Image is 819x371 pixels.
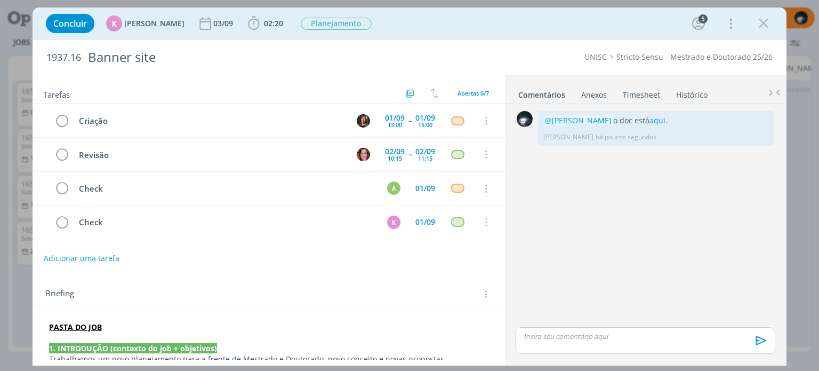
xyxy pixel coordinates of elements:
span: Planejamento [301,18,372,30]
div: 10:15 [388,155,402,161]
div: Anexos [581,90,607,100]
button: K [386,248,402,264]
div: 11:15 [418,155,432,161]
button: 02:20 [245,15,286,32]
div: 01/09 [385,114,405,122]
span: há poucos segundos [596,132,656,142]
div: 5 [698,14,708,23]
span: [PERSON_NAME] [124,20,184,27]
strong: 1. INTRODUÇÃO (contexto do job + objetivos) [49,343,217,353]
img: arrow-down-up.svg [431,89,438,98]
div: A [387,181,400,195]
span: 1937.16 [46,52,81,64]
a: UNISC [584,52,607,62]
div: Check [74,216,377,229]
div: K [387,216,400,229]
span: Tarefas [43,87,70,100]
div: 03/09 [213,20,235,27]
span: Briefing [45,287,74,301]
button: K [386,214,402,230]
a: Comentários [518,85,566,100]
div: Banner site [83,44,465,70]
div: 02/09 [415,148,435,155]
div: 15:00 [418,122,432,128]
img: L [357,114,370,128]
button: Planejamento [300,17,372,30]
span: -- [408,117,412,124]
button: K[PERSON_NAME] [106,15,184,31]
div: 13:00 [388,122,402,128]
img: B [357,148,370,161]
div: 01/09 [415,185,435,192]
a: Histórico [676,85,708,100]
div: 02/09 [385,148,405,155]
p: [PERSON_NAME] [543,132,593,142]
span: -- [408,151,412,158]
button: B [356,146,372,162]
button: A [386,180,402,196]
p: Trabalhamos um novo planejamento para a frente de Mestrado e Doutorado, novo conceito e novas pro... [49,354,488,365]
div: dialog [33,7,786,366]
span: 02:20 [264,18,283,28]
div: 01/09 [415,114,435,122]
div: K [106,15,122,31]
span: Abertas 6/7 [457,89,489,97]
a: Stricto Sensu - Mestrado e Doutorado 25/26 [616,52,773,62]
button: 5 [690,15,707,32]
p: o doc está . [543,115,768,126]
img: G [517,111,533,127]
a: PASTA DO JOB [49,322,102,332]
div: Check [74,182,377,195]
div: Revisão [74,148,347,162]
span: @[PERSON_NAME] [545,115,612,125]
span: Concluir [53,19,87,28]
button: L [356,113,372,129]
div: 01/09 [415,218,435,226]
a: Timesheet [622,85,661,100]
a: aqui [649,115,665,125]
button: Adicionar uma tarefa [43,249,120,268]
div: Criação [74,114,347,128]
button: Concluir [46,14,94,33]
